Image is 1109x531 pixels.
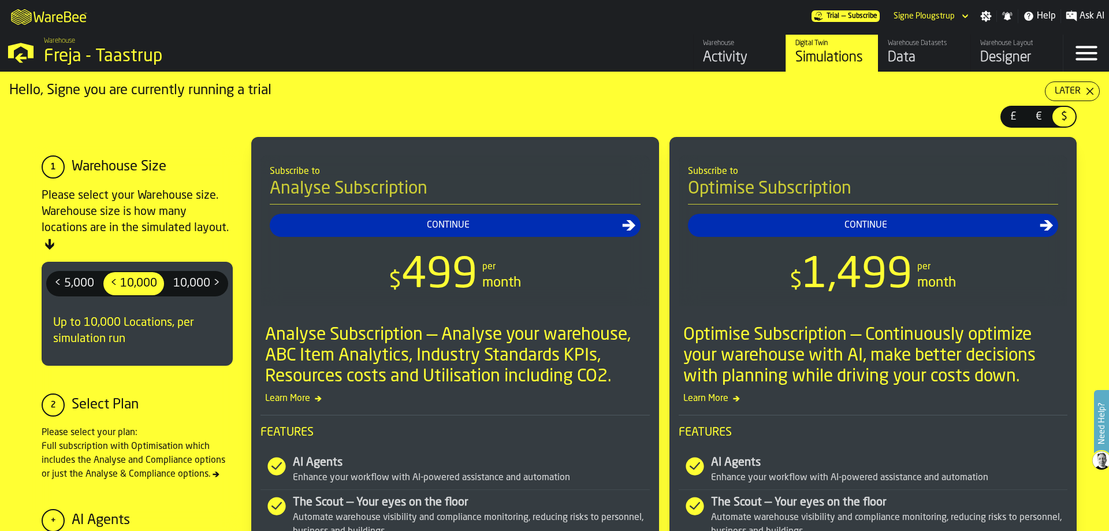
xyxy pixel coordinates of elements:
label: button-toggle-Menu [1063,35,1109,72]
div: Designer [980,49,1054,67]
div: thumb [1002,107,1025,127]
span: < 10,000 [106,274,162,293]
label: button-switch-multi-£ [1000,106,1026,128]
label: button-switch-multi-$ [1051,106,1077,128]
div: month [917,274,956,292]
a: link-to-/wh/i/36c4991f-68ef-4ca7-ab45-a2252c911eea/simulations [786,35,878,72]
div: thumb [1027,107,1050,127]
h4: Analyse Subscription [270,179,641,205]
div: Warehouse Layout [980,39,1054,47]
span: 1,499 [802,255,913,297]
span: 499 [401,255,478,297]
label: Need Help? [1095,391,1108,456]
label: button-toggle-Settings [976,10,996,22]
div: thumb [47,272,101,295]
span: — [842,12,846,20]
button: button-Later [1045,81,1100,101]
span: € [1029,109,1048,124]
div: Continue [274,218,622,232]
div: Warehouse [703,39,776,47]
div: Digital Twin [795,39,869,47]
span: Subscribe [848,12,877,20]
div: Enhance your workflow with AI-powered assistance and automation [293,471,650,485]
label: button-switch-multi-< 5,000 [46,271,102,296]
div: The Scout — Your eyes on the floor [711,495,1068,511]
div: month [482,274,521,292]
div: 1 [42,155,65,179]
span: Learn More [260,392,650,406]
div: 2 [42,393,65,417]
a: link-to-/wh/i/36c4991f-68ef-4ca7-ab45-a2252c911eea/feed/ [693,35,786,72]
span: Help [1037,9,1056,23]
div: Data [888,49,961,67]
span: Features [679,425,1068,441]
div: DropdownMenuValue-Signe Plougstrup [889,9,971,23]
span: 10,000 > [169,274,225,293]
span: < 5,000 [50,274,99,293]
span: £ [1004,109,1022,124]
div: Activity [703,49,776,67]
a: link-to-/wh/i/36c4991f-68ef-4ca7-ab45-a2252c911eea/pricing/ [812,10,880,22]
div: Subscribe to [688,165,1059,179]
a: link-to-/wh/i/36c4991f-68ef-4ca7-ab45-a2252c911eea/data [878,35,970,72]
div: Please select your Warehouse size. Warehouse size is how many locations are in the simulated layout. [42,188,233,252]
span: Trial [827,12,839,20]
span: $ [389,270,401,293]
button: button-Continue [688,214,1059,237]
label: button-switch-multi-< 10,000 [102,271,165,296]
div: Analyse Subscription — Analyse your warehouse, ABC Item Analytics, Industry Standards KPIs, Resou... [265,325,650,387]
div: Warehouse Size [72,158,166,176]
div: Menu Subscription [812,10,880,22]
div: per [917,260,931,274]
div: Optimise Subscription — Continuously optimize your warehouse with AI, make better decisions with ... [683,325,1068,387]
div: Continue [693,218,1040,232]
div: Select Plan [72,396,139,414]
div: Warehouse Datasets [888,39,961,47]
label: button-toggle-Help [1018,9,1060,23]
div: Simulations [795,49,869,67]
span: Learn More [679,392,1068,406]
span: Ask AI [1080,9,1104,23]
label: button-switch-multi-10,000 > [165,271,228,296]
button: button-Continue [270,214,641,237]
div: Enhance your workflow with AI-powered assistance and automation [711,471,1068,485]
div: Up to 10,000 Locations, per simulation run [46,306,228,357]
div: thumb [166,272,227,295]
div: thumb [1052,107,1075,127]
div: The Scout — Your eyes on the floor [293,495,650,511]
span: $ [790,270,802,293]
label: button-toggle-Notifications [997,10,1018,22]
div: Subscribe to [270,165,641,179]
span: Features [260,425,650,441]
label: button-switch-multi-€ [1026,106,1051,128]
div: Please select your plan: Full subscription with Optimisation which includes the Analyse and Compl... [42,426,233,481]
label: button-toggle-Ask AI [1061,9,1109,23]
div: AI Agents [711,455,1068,471]
div: AI Agents [293,455,650,471]
div: Freja - Taastrup [44,46,356,67]
div: Later [1050,84,1085,98]
span: $ [1055,109,1073,124]
div: DropdownMenuValue-Signe Plougstrup [894,12,955,21]
div: thumb [103,272,164,295]
h4: Optimise Subscription [688,179,1059,205]
div: AI Agents [72,511,130,530]
a: link-to-/wh/i/36c4991f-68ef-4ca7-ab45-a2252c911eea/designer [970,35,1063,72]
div: Hello, Signe you are currently running a trial [9,81,1045,100]
span: Warehouse [44,37,75,45]
div: per [482,260,496,274]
